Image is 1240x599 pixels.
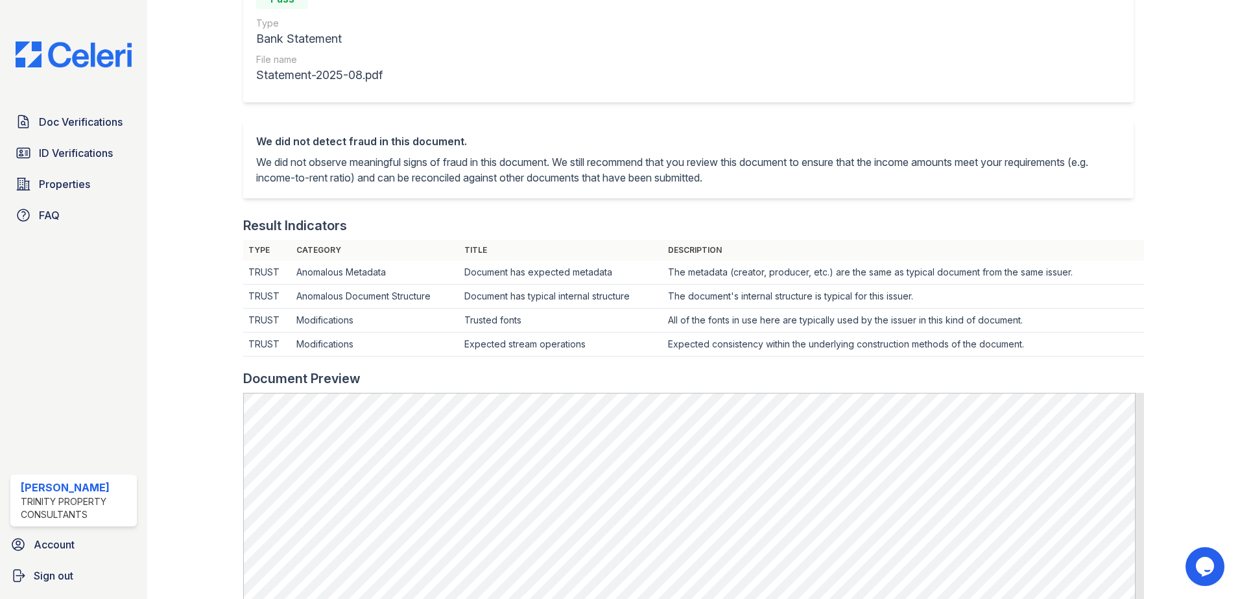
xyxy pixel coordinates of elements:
div: Type [256,17,383,30]
p: We did not observe meaningful signs of fraud in this document. We still recommend that you review... [256,154,1121,185]
iframe: chat widget [1186,547,1227,586]
td: TRUST [243,261,291,285]
td: Document has expected metadata [459,261,663,285]
div: Trinity Property Consultants [21,495,132,521]
div: Bank Statement [256,30,383,48]
td: Expected stream operations [459,333,663,357]
td: TRUST [243,309,291,333]
td: Modifications [291,333,459,357]
td: All of the fonts in use here are typically used by the issuer in this kind of document. [663,309,1144,333]
a: FAQ [10,202,137,228]
a: ID Verifications [10,140,137,166]
span: Properties [39,176,90,192]
a: Account [5,532,142,558]
span: FAQ [39,207,60,223]
div: File name [256,53,383,66]
div: We did not detect fraud in this document. [256,134,1121,149]
th: Type [243,240,291,261]
span: Account [34,537,75,552]
td: Trusted fonts [459,309,663,333]
td: The metadata (creator, producer, etc.) are the same as typical document from the same issuer. [663,261,1144,285]
td: Anomalous Document Structure [291,285,459,309]
td: The document's internal structure is typical for this issuer. [663,285,1144,309]
td: Expected consistency within the underlying construction methods of the document. [663,333,1144,357]
td: Anomalous Metadata [291,261,459,285]
td: TRUST [243,333,291,357]
td: Modifications [291,309,459,333]
div: Document Preview [243,370,361,388]
td: TRUST [243,285,291,309]
div: Result Indicators [243,217,347,235]
a: Sign out [5,563,142,589]
span: Sign out [34,568,73,583]
img: CE_Logo_Blue-a8612792a0a2168367f1c8372b55b34899dd931a85d93a1a3d3e32e68fde9ad4.png [5,41,142,67]
a: Properties [10,171,137,197]
div: Statement-2025-08.pdf [256,66,383,84]
th: Title [459,240,663,261]
td: Document has typical internal structure [459,285,663,309]
th: Description [663,240,1144,261]
th: Category [291,240,459,261]
a: Doc Verifications [10,109,137,135]
span: ID Verifications [39,145,113,161]
div: [PERSON_NAME] [21,480,132,495]
span: Doc Verifications [39,114,123,130]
